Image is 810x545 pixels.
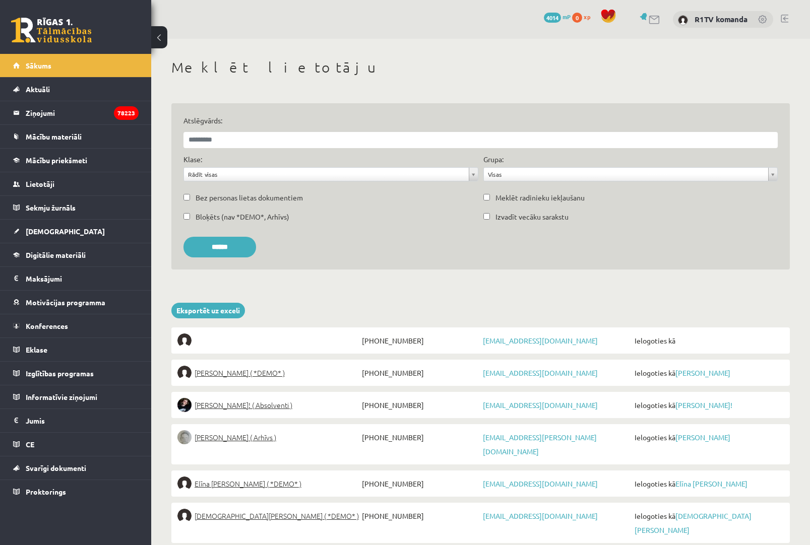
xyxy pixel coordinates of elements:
a: Svarīgi dokumenti [13,456,139,480]
a: Elīna [PERSON_NAME] [675,479,747,488]
span: Lietotāji [26,179,54,188]
img: Sofija Anrio-Karlauska! [177,398,192,412]
span: Ielogoties kā [632,398,784,412]
a: [PERSON_NAME]! [675,400,732,410]
a: Visas [484,168,778,181]
a: 0 xp [572,13,595,21]
label: Bez personas lietas dokumentiem [196,192,303,203]
a: Jumis [13,409,139,432]
label: Izvadīt vecāku sarakstu [495,212,569,222]
span: [PHONE_NUMBER] [359,509,481,523]
span: [PERSON_NAME]! ( Absolventi ) [195,398,292,412]
span: [PHONE_NUMBER] [359,366,481,380]
span: Ielogoties kā [632,476,784,491]
a: [PERSON_NAME] ( Arhīvs ) [177,430,359,444]
img: Lelde Braune [177,430,192,444]
a: [PERSON_NAME] [675,433,730,442]
a: [PERSON_NAME]! ( Absolventi ) [177,398,359,412]
i: 78223 [114,106,139,120]
span: [PHONE_NUMBER] [359,476,481,491]
a: [EMAIL_ADDRESS][DOMAIN_NAME] [483,400,598,410]
img: Elīna Jolanta Bunce [177,476,192,491]
legend: Ziņojumi [26,101,139,124]
span: Izglītības programas [26,369,94,378]
span: Eklase [26,345,47,354]
span: Jumis [26,416,45,425]
a: [EMAIL_ADDRESS][DOMAIN_NAME] [483,336,598,345]
span: [DEMOGRAPHIC_DATA][PERSON_NAME] ( *DEMO* ) [195,509,359,523]
span: Motivācijas programma [26,298,105,307]
span: Ielogoties kā [632,509,784,537]
span: Sākums [26,61,51,70]
span: Elīna [PERSON_NAME] ( *DEMO* ) [195,476,301,491]
label: Klase: [183,154,202,165]
legend: Maksājumi [26,267,139,290]
a: [EMAIL_ADDRESS][DOMAIN_NAME] [483,368,598,377]
a: Digitālie materiāli [13,243,139,266]
a: Rīgas 1. Tālmācības vidusskola [11,18,92,43]
a: [DEMOGRAPHIC_DATA][PERSON_NAME] [635,511,752,534]
a: R1TV komanda [695,14,747,24]
a: [EMAIL_ADDRESS][DOMAIN_NAME] [483,511,598,520]
a: Informatīvie ziņojumi [13,385,139,408]
span: Ielogoties kā [632,366,784,380]
img: R1TV komanda [678,15,688,25]
span: Svarīgi dokumenti [26,463,86,472]
span: [PERSON_NAME] ( Arhīvs ) [195,430,276,444]
span: Proktorings [26,487,66,496]
label: Bloķēts (nav *DEMO*, Arhīvs) [196,212,289,222]
a: Sekmju žurnāls [13,196,139,219]
label: Meklēt radinieku iekļaušanu [495,192,585,203]
span: [PERSON_NAME] ( *DEMO* ) [195,366,285,380]
a: [DEMOGRAPHIC_DATA][PERSON_NAME] ( *DEMO* ) [177,509,359,523]
img: Krista Kristiāna Dumbre [177,509,192,523]
a: Izglītības programas [13,362,139,385]
span: [PHONE_NUMBER] [359,398,481,412]
a: Mācību priekšmeti [13,149,139,172]
a: Ziņojumi78223 [13,101,139,124]
a: Aktuāli [13,78,139,101]
a: [PERSON_NAME] ( *DEMO* ) [177,366,359,380]
a: Sākums [13,54,139,77]
a: Konferences [13,314,139,337]
a: Maksājumi [13,267,139,290]
a: Lietotāji [13,172,139,195]
a: Mācību materiāli [13,125,139,148]
a: Elīna [PERSON_NAME] ( *DEMO* ) [177,476,359,491]
a: Proktorings [13,480,139,503]
span: Sekmju žurnāls [26,203,76,212]
span: Konferences [26,321,68,330]
a: [DEMOGRAPHIC_DATA] [13,220,139,243]
a: 4014 mP [544,13,571,21]
img: Elīna Elizabete Ancveriņa [177,366,192,380]
a: Eksportēt uz exceli [171,303,245,318]
span: [PHONE_NUMBER] [359,333,481,348]
span: Digitālie materiāli [26,250,86,259]
span: CE [26,440,34,449]
span: Ielogoties kā [632,333,784,348]
span: Informatīvie ziņojumi [26,392,97,401]
span: xp [584,13,590,21]
a: [EMAIL_ADDRESS][DOMAIN_NAME] [483,479,598,488]
h1: Meklēt lietotāju [171,59,790,76]
a: Motivācijas programma [13,291,139,314]
span: [DEMOGRAPHIC_DATA] [26,227,105,236]
span: Rādīt visas [188,168,465,181]
span: 4014 [544,13,561,23]
a: [PERSON_NAME] [675,368,730,377]
a: Rādīt visas [184,168,478,181]
span: Mācību materiāli [26,132,82,141]
a: Eklase [13,338,139,361]
span: Visas [488,168,765,181]
label: Atslēgvārds: [183,115,778,126]
span: Ielogoties kā [632,430,784,444]
a: CE [13,433,139,456]
span: Mācību priekšmeti [26,156,87,165]
span: 0 [572,13,582,23]
label: Grupa: [483,154,504,165]
span: Aktuāli [26,85,50,94]
span: [PHONE_NUMBER] [359,430,481,444]
span: mP [563,13,571,21]
a: [EMAIL_ADDRESS][PERSON_NAME][DOMAIN_NAME] [483,433,597,456]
